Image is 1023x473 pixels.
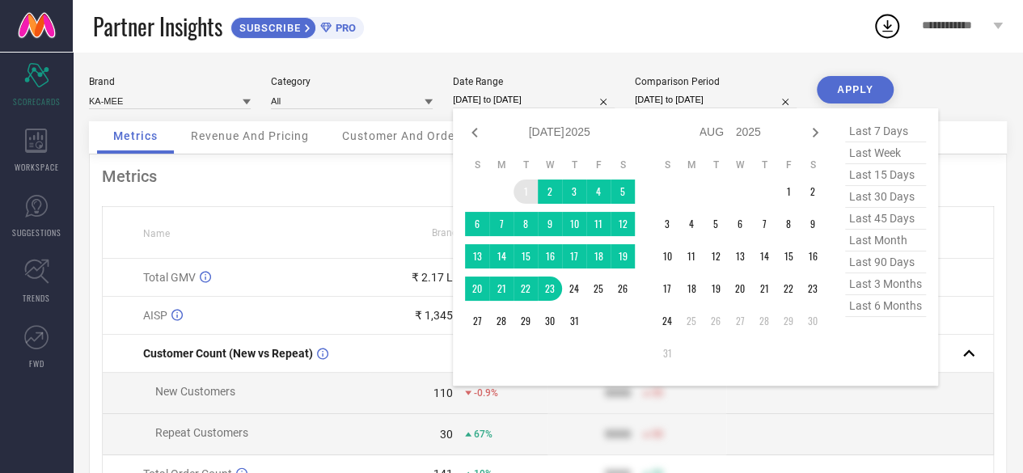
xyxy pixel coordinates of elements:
[655,212,679,236] td: Sun Aug 03 2025
[415,309,453,322] div: ₹ 1,345
[538,277,562,301] td: Wed Jul 23 2025
[29,357,44,370] span: FWD
[15,161,59,173] span: WORKSPACE
[465,277,489,301] td: Sun Jul 20 2025
[655,158,679,171] th: Sunday
[752,277,776,301] td: Thu Aug 21 2025
[776,212,801,236] td: Fri Aug 08 2025
[845,230,926,251] span: last month
[453,91,615,108] input: Select date range
[538,158,562,171] th: Wednesday
[704,309,728,333] td: Tue Aug 26 2025
[562,244,586,268] td: Thu Jul 17 2025
[845,164,926,186] span: last 15 days
[752,212,776,236] td: Thu Aug 07 2025
[113,129,158,142] span: Metrics
[801,158,825,171] th: Saturday
[728,158,752,171] th: Wednesday
[489,212,514,236] td: Mon Jul 07 2025
[586,244,611,268] td: Fri Jul 18 2025
[514,244,538,268] td: Tue Jul 15 2025
[801,309,825,333] td: Sat Aug 30 2025
[679,158,704,171] th: Monday
[655,244,679,268] td: Sun Aug 10 2025
[801,277,825,301] td: Sat Aug 23 2025
[538,309,562,333] td: Wed Jul 30 2025
[728,277,752,301] td: Wed Aug 20 2025
[704,158,728,171] th: Tuesday
[752,244,776,268] td: Thu Aug 14 2025
[776,244,801,268] td: Fri Aug 15 2025
[102,167,994,186] div: Metrics
[538,244,562,268] td: Wed Jul 16 2025
[611,212,635,236] td: Sat Jul 12 2025
[655,341,679,365] td: Sun Aug 31 2025
[433,386,453,399] div: 110
[586,277,611,301] td: Fri Jul 25 2025
[332,22,356,34] span: PRO
[412,271,453,284] div: ₹ 2.17 L
[562,179,586,204] td: Thu Jul 03 2025
[776,158,801,171] th: Friday
[605,386,631,399] div: 9999
[13,95,61,108] span: SCORECARDS
[728,212,752,236] td: Wed Aug 06 2025
[752,309,776,333] td: Thu Aug 28 2025
[801,212,825,236] td: Sat Aug 09 2025
[474,387,498,399] span: -0.9%
[776,309,801,333] td: Fri Aug 29 2025
[845,142,926,164] span: last week
[93,10,222,43] span: Partner Insights
[728,244,752,268] td: Wed Aug 13 2025
[776,277,801,301] td: Fri Aug 22 2025
[801,179,825,204] td: Sat Aug 02 2025
[474,429,492,440] span: 67%
[704,277,728,301] td: Tue Aug 19 2025
[562,212,586,236] td: Thu Jul 10 2025
[586,179,611,204] td: Fri Jul 04 2025
[728,309,752,333] td: Wed Aug 27 2025
[845,273,926,295] span: last 3 months
[652,387,663,399] span: 50
[635,91,797,108] input: Select comparison period
[845,251,926,273] span: last 90 days
[155,385,235,398] span: New Customers
[514,179,538,204] td: Tue Jul 01 2025
[704,212,728,236] td: Tue Aug 05 2025
[845,208,926,230] span: last 45 days
[562,158,586,171] th: Thursday
[605,428,631,441] div: 9999
[514,277,538,301] td: Tue Jul 22 2025
[805,123,825,142] div: Next month
[23,292,50,304] span: TRENDS
[271,76,433,87] div: Category
[562,309,586,333] td: Thu Jul 31 2025
[230,13,364,39] a: SUBSCRIBEPRO
[586,158,611,171] th: Friday
[465,123,484,142] div: Previous month
[538,179,562,204] td: Wed Jul 02 2025
[12,226,61,239] span: SUGGESTIONS
[776,179,801,204] td: Fri Aug 01 2025
[465,309,489,333] td: Sun Jul 27 2025
[845,295,926,317] span: last 6 months
[440,428,453,441] div: 30
[679,309,704,333] td: Mon Aug 25 2025
[514,158,538,171] th: Tuesday
[562,277,586,301] td: Thu Jul 24 2025
[679,277,704,301] td: Mon Aug 18 2025
[845,186,926,208] span: last 30 days
[143,347,313,360] span: Customer Count (New vs Repeat)
[514,212,538,236] td: Tue Jul 08 2025
[143,228,170,239] span: Name
[611,179,635,204] td: Sat Jul 05 2025
[155,426,248,439] span: Repeat Customers
[873,11,902,40] div: Open download list
[489,277,514,301] td: Mon Jul 21 2025
[432,227,485,239] span: Brand Value
[143,309,167,322] span: AISP
[611,244,635,268] td: Sat Jul 19 2025
[453,76,615,87] div: Date Range
[489,158,514,171] th: Monday
[655,277,679,301] td: Sun Aug 17 2025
